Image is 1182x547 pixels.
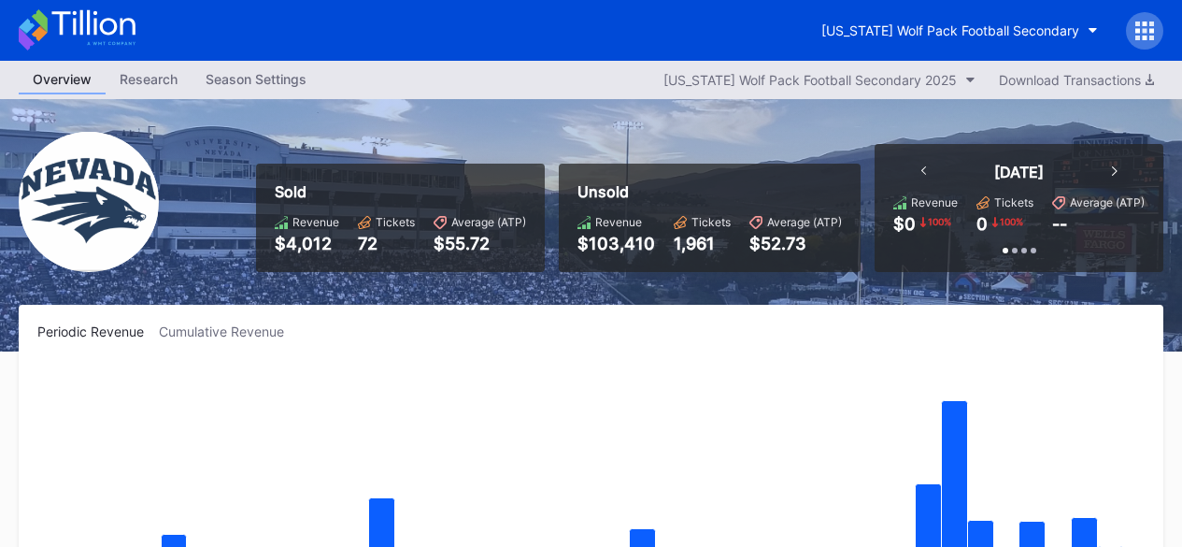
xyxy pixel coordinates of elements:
div: Season Settings [192,65,320,93]
img: Nevada_Wolf_Pack_Football_Secondary.png [19,132,159,272]
div: 1,961 [674,234,731,253]
a: Research [106,65,192,94]
div: 72 [358,234,415,253]
div: [US_STATE] Wolf Pack Football Secondary [821,22,1079,38]
div: Tickets [691,215,731,229]
a: Season Settings [192,65,320,94]
button: [US_STATE] Wolf Pack Football Secondary 2025 [654,67,985,93]
div: Tickets [994,195,1033,209]
div: Tickets [376,215,415,229]
div: Unsold [577,182,842,201]
div: Revenue [911,195,958,209]
div: Revenue [595,215,642,229]
div: Research [106,65,192,93]
div: $0 [893,214,916,234]
div: Average (ATP) [1070,195,1145,209]
div: [DATE] [994,163,1044,181]
div: 100 % [926,214,953,229]
div: $55.72 [434,234,526,253]
div: Periodic Revenue [37,324,159,339]
a: Overview [19,65,106,94]
div: Revenue [292,215,339,229]
div: Download Transactions [999,72,1154,88]
div: -- [1052,214,1067,234]
div: 0 [976,214,988,234]
div: Average (ATP) [451,215,526,229]
button: Download Transactions [990,67,1163,93]
div: [US_STATE] Wolf Pack Football Secondary 2025 [663,72,957,88]
div: 100 % [998,214,1025,229]
div: Sold [275,182,526,201]
button: [US_STATE] Wolf Pack Football Secondary [807,13,1112,48]
div: $103,410 [577,234,655,253]
div: Cumulative Revenue [159,324,299,339]
div: $52.73 [749,234,842,253]
div: $4,012 [275,234,339,253]
div: Average (ATP) [767,215,842,229]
